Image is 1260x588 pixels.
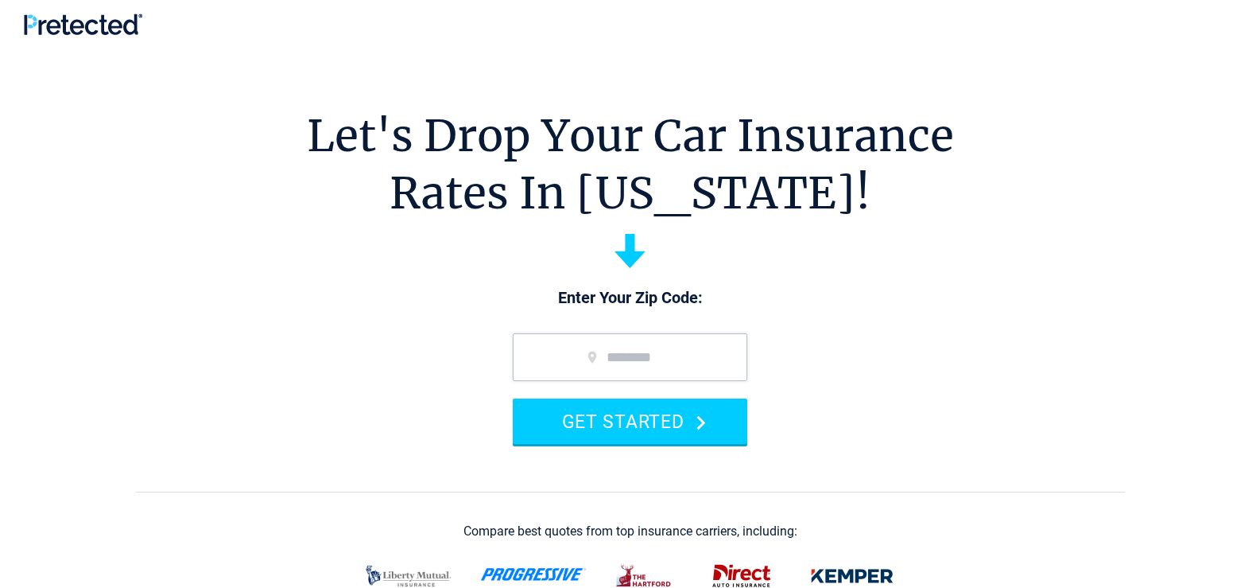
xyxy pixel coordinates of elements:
button: GET STARTED [513,399,747,444]
img: Pretected Logo [24,14,142,35]
img: progressive [480,568,587,581]
div: Compare best quotes from top insurance carriers, including: [463,524,797,539]
p: Enter Your Zip Code: [497,287,763,310]
input: zip code [513,333,747,381]
h1: Let's Drop Your Car Insurance Rates In [US_STATE]! [307,107,954,222]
